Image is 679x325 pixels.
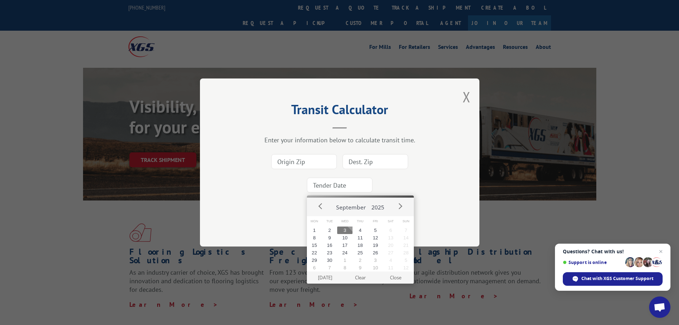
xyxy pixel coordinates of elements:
[395,201,405,212] button: Next
[398,242,414,249] button: 21
[368,257,383,264] button: 3
[333,198,369,214] button: September
[378,271,413,284] button: Close
[353,264,368,271] button: 9
[383,264,398,271] button: 11
[398,257,414,264] button: 5
[307,249,322,257] button: 22
[271,154,337,169] input: Origin Zip
[383,227,398,234] button: 6
[368,216,383,227] span: Fri
[337,242,353,249] button: 17
[307,234,322,242] button: 8
[307,178,372,193] input: Tender Date
[463,87,470,106] button: Close modal
[353,234,368,242] button: 11
[337,227,353,234] button: 3
[322,264,337,271] button: 7
[581,275,653,282] span: Chat with XGS Customer Support
[398,216,414,227] span: Sun
[337,264,353,271] button: 8
[368,249,383,257] button: 26
[337,257,353,264] button: 1
[563,249,663,254] span: Questions? Chat with us!
[368,242,383,249] button: 19
[383,257,398,264] button: 4
[322,216,337,227] span: Tue
[368,264,383,271] button: 10
[353,216,368,227] span: Thu
[322,234,337,242] button: 9
[322,249,337,257] button: 23
[649,296,670,318] a: Open chat
[322,257,337,264] button: 30
[343,271,378,284] button: Clear
[353,249,368,257] button: 25
[322,227,337,234] button: 2
[398,249,414,257] button: 28
[315,201,326,212] button: Prev
[368,227,383,234] button: 5
[383,234,398,242] button: 13
[353,242,368,249] button: 18
[337,249,353,257] button: 24
[307,242,322,249] button: 15
[398,234,414,242] button: 14
[563,272,663,286] span: Chat with XGS Customer Support
[343,154,408,169] input: Dest. Zip
[369,198,387,214] button: 2025
[307,216,322,227] span: Mon
[236,136,444,144] div: Enter your information below to calculate transit time.
[563,260,623,265] span: Support is online
[383,216,398,227] span: Sat
[353,257,368,264] button: 2
[353,227,368,234] button: 4
[307,227,322,234] button: 1
[307,257,322,264] button: 29
[383,242,398,249] button: 20
[322,242,337,249] button: 16
[307,271,343,284] button: [DATE]
[236,105,444,118] h2: Transit Calculator
[368,234,383,242] button: 12
[383,249,398,257] button: 27
[337,216,353,227] span: Wed
[398,227,414,234] button: 7
[398,264,414,271] button: 12
[337,234,353,242] button: 10
[307,264,322,271] button: 6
